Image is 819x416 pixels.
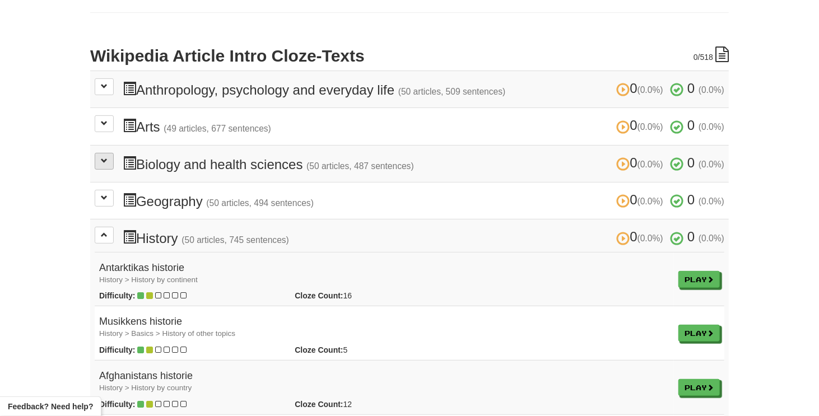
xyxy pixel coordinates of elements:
[99,371,669,393] h4: Afghanistans historie
[678,325,720,342] a: Play
[699,122,724,132] small: (0.0%)
[123,118,724,134] h3: Arts
[687,81,695,96] span: 0
[8,401,93,412] span: Open feedback widget
[164,124,271,133] small: (49 articles, 677 sentences)
[616,155,667,170] span: 0
[687,229,695,244] span: 0
[295,291,343,300] strong: Cloze Count:
[286,290,433,301] div: 16
[616,81,667,96] span: 0
[99,275,198,284] small: History > History by continent
[286,399,433,410] div: 12
[637,160,663,169] small: (0.0%)
[182,235,289,245] small: (50 articles, 745 sentences)
[123,81,724,97] h3: Anthropology, psychology and everyday life
[99,316,669,339] h4: Musikkens historie
[694,46,729,63] div: /518
[295,345,343,354] strong: Cloze Count:
[123,193,724,209] h3: Geography
[306,161,414,171] small: (50 articles, 487 sentences)
[637,122,663,132] small: (0.0%)
[678,271,720,288] a: Play
[616,192,667,207] span: 0
[687,192,695,207] span: 0
[99,263,669,285] h4: Antarktikas historie
[694,53,698,62] span: 0
[99,291,136,300] strong: Difficulty:
[90,46,729,65] h2: Wikipedia Article Intro Cloze-Texts
[295,400,343,409] strong: Cloze Count:
[637,233,663,243] small: (0.0%)
[99,345,136,354] strong: Difficulty:
[637,85,663,95] small: (0.0%)
[699,233,724,243] small: (0.0%)
[99,400,136,409] strong: Difficulty:
[286,344,433,356] div: 5
[637,197,663,206] small: (0.0%)
[699,197,724,206] small: (0.0%)
[99,329,235,338] small: History > Basics > History of other topics
[123,156,724,172] h3: Biology and health sciences
[616,118,667,133] span: 0
[699,160,724,169] small: (0.0%)
[687,155,695,170] span: 0
[699,85,724,95] small: (0.0%)
[398,87,506,96] small: (50 articles, 509 sentences)
[678,379,720,396] a: Play
[99,384,192,392] small: History > History by country
[206,198,314,208] small: (50 articles, 494 sentences)
[616,229,667,244] span: 0
[687,118,695,133] span: 0
[123,230,724,246] h3: History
